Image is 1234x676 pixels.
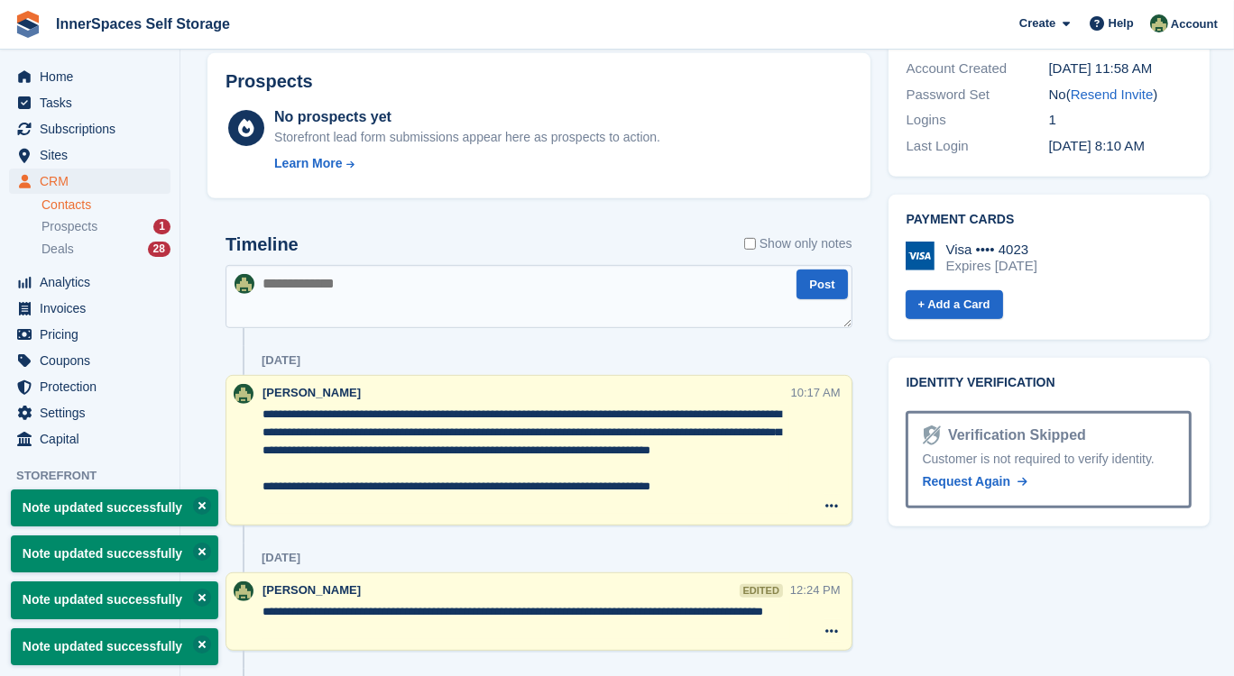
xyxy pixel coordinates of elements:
button: Post [797,269,847,299]
img: Identity Verification Ready [923,425,941,445]
div: [DATE] [262,353,300,368]
a: menu [9,269,170,295]
label: Show only notes [744,234,852,253]
span: Deals [41,241,74,258]
p: Note updated successfully [11,581,218,618]
img: Paula Amey [234,384,253,404]
img: Paula Amey [235,274,254,294]
input: Show only notes [744,234,756,253]
a: menu [9,348,170,373]
time: 2025-03-09 08:10:28 UTC [1049,138,1145,153]
div: 10:17 AM [791,384,841,401]
a: menu [9,296,170,321]
a: Learn More [274,154,660,173]
a: Prospects 1 [41,217,170,236]
div: [DATE] 11:58 AM [1049,59,1192,79]
a: menu [9,142,170,168]
span: Request Again [923,474,1011,489]
span: [PERSON_NAME] [262,386,361,399]
span: Create [1019,14,1055,32]
span: Sites [40,142,148,168]
p: Note updated successfully [11,628,218,665]
div: Password Set [907,85,1049,105]
span: Analytics [40,269,148,295]
p: Note updated successfully [11,535,218,572]
span: Home [40,64,148,89]
h2: Identity verification [907,376,1192,390]
span: Coupons [40,348,148,373]
p: Note updated successfully [11,489,218,526]
div: Verification Skipped [941,425,1086,446]
span: Account [1171,15,1218,33]
div: Storefront lead form submissions appear here as prospects to action. [274,128,660,147]
div: Expires [DATE] [946,258,1037,274]
img: stora-icon-8386f47178a22dfd0bd8f6a31ec36ba5ce8667c1dd55bd0f319d3a0aa187defe.svg [14,11,41,38]
div: 28 [148,242,170,257]
a: menu [9,374,170,399]
a: InnerSpaces Self Storage [49,9,237,39]
div: Last Login [907,136,1049,157]
div: [DATE] [262,551,300,565]
a: menu [9,489,170,515]
span: Storefront [16,467,180,485]
span: Capital [40,426,148,452]
div: Logins [907,110,1049,131]
span: Invoices [40,296,148,321]
h2: Prospects [226,71,313,92]
div: No [1049,85,1192,105]
span: [PERSON_NAME] [262,583,361,597]
span: ( ) [1066,87,1158,102]
a: Contacts [41,196,170,214]
span: Pricing [40,322,148,347]
span: Prospects [41,218,97,235]
span: Subscriptions [40,116,148,142]
a: menu [9,400,170,425]
div: edited [740,584,783,598]
div: 1 [1049,110,1192,131]
a: menu [9,64,170,89]
a: Deals 28 [41,240,170,259]
img: Visa Logo [906,242,935,270]
h2: Payment cards [907,213,1192,227]
span: Settings [40,400,148,425]
span: Protection [40,374,148,399]
a: menu [9,116,170,142]
a: menu [9,90,170,115]
div: Visa •••• 4023 [946,242,1037,258]
div: Learn More [274,154,342,173]
a: menu [9,426,170,452]
a: menu [9,322,170,347]
div: No prospects yet [274,106,660,128]
img: Paula Amey [1150,14,1168,32]
img: Paula Amey [234,581,253,601]
div: 12:24 PM [790,581,841,598]
a: menu [9,169,170,194]
a: Request Again [923,472,1027,491]
h2: Timeline [226,234,299,255]
div: Account Created [907,59,1049,79]
div: Customer is not required to verify identity. [923,450,1174,469]
span: Help [1109,14,1134,32]
div: 1 [153,219,170,234]
a: + Add a Card [906,290,1003,320]
span: CRM [40,169,148,194]
span: Tasks [40,90,148,115]
a: Resend Invite [1071,87,1154,102]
